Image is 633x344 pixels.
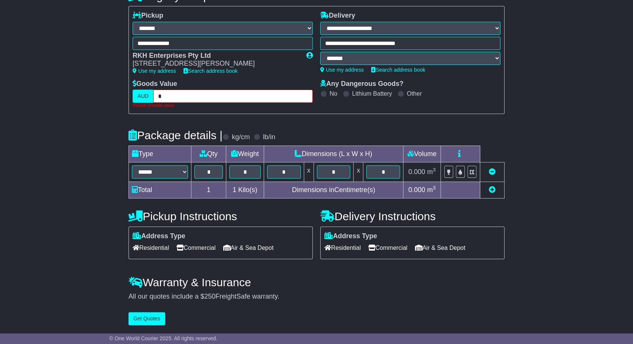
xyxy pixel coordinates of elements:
[133,232,185,240] label: Address Type
[133,80,177,88] label: Goods Value
[407,90,422,97] label: Other
[223,242,274,254] span: Air & Sea Depot
[128,129,222,141] h4: Package details |
[133,52,299,60] div: RKH Enterprises Pty Ltd
[128,210,313,222] h4: Pickup Instructions
[489,186,496,194] a: Add new item
[371,67,425,73] a: Search address book
[204,293,215,300] span: 250
[264,146,403,162] td: Dimensions (L x W x H)
[129,146,191,162] td: Type
[352,90,392,97] label: Lithium Battery
[191,146,226,162] td: Qty
[133,12,163,20] label: Pickup
[128,276,505,288] h4: Warranty & Insurance
[320,210,505,222] h4: Delivery Instructions
[191,182,226,198] td: 1
[226,182,264,198] td: Kilo(s)
[354,162,363,182] td: x
[176,242,215,254] span: Commercial
[304,162,314,182] td: x
[427,186,436,194] span: m
[264,182,403,198] td: Dimensions in Centimetre(s)
[133,68,176,74] a: Use my address
[133,60,299,68] div: [STREET_ADDRESS][PERSON_NAME]
[109,335,218,341] span: © One World Courier 2025. All rights reserved.
[320,80,403,88] label: Any Dangerous Goods?
[408,168,425,176] span: 0.000
[133,103,313,108] div: Please provide value
[128,293,505,301] div: All our quotes include a $ FreightSafe warranty.
[184,68,237,74] a: Search address book
[232,133,250,141] label: kg/cm
[233,186,236,194] span: 1
[129,182,191,198] td: Total
[427,168,436,176] span: m
[263,133,275,141] label: lb/in
[128,312,165,325] button: Get Quotes
[226,146,264,162] td: Weight
[433,185,436,191] sup: 3
[133,90,154,103] label: AUD
[408,186,425,194] span: 0.000
[324,242,361,254] span: Residential
[320,12,355,20] label: Delivery
[320,67,364,73] a: Use my address
[489,168,496,176] a: Remove this item
[330,90,337,97] label: No
[433,167,436,173] sup: 3
[415,242,466,254] span: Air & Sea Depot
[403,146,440,162] td: Volume
[133,242,169,254] span: Residential
[368,242,407,254] span: Commercial
[324,232,377,240] label: Address Type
